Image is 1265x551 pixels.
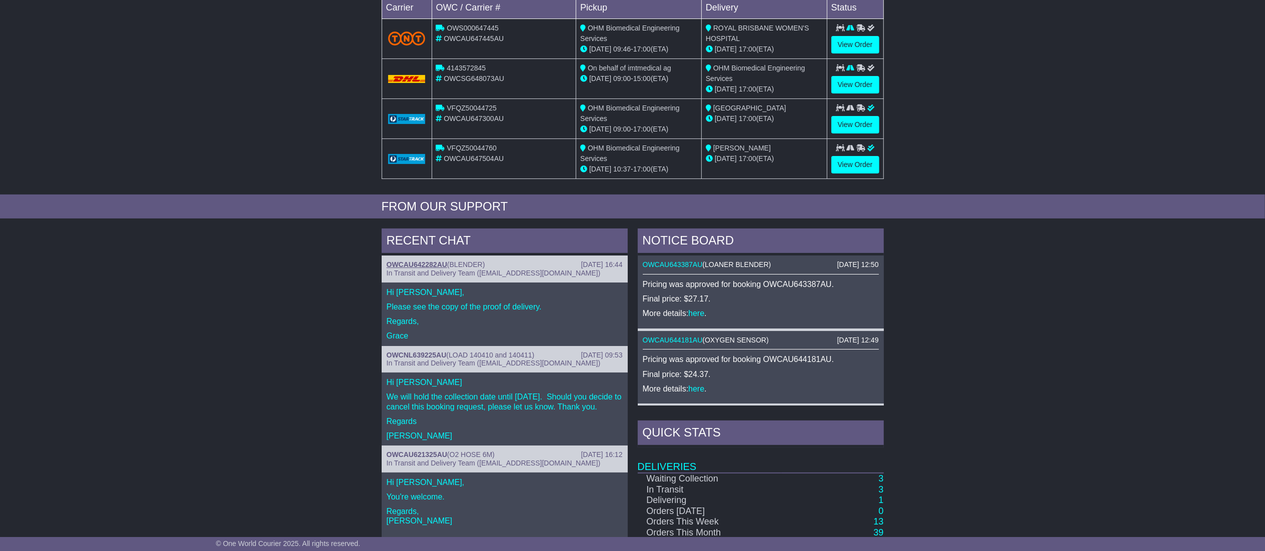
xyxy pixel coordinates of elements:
span: In Transit and Delivery Team ([EMAIL_ADDRESS][DOMAIN_NAME]) [387,459,601,467]
p: We will hold the collection date until [DATE]. Should you decide to cancel this booking request, ... [387,392,623,411]
p: Hi [PERSON_NAME], [387,477,623,487]
p: Final price: $27.17. [643,294,879,303]
a: OWCAU621325AU [387,450,447,458]
span: 17:00 [739,45,756,53]
a: 0 [878,506,883,516]
span: OHM Biomedical Engineering Services [580,24,680,42]
span: © One World Courier 2025. All rights reserved. [216,539,361,547]
td: In Transit [638,484,782,495]
span: 17:00 [739,154,756,162]
span: 09:46 [613,45,631,53]
div: [DATE] 16:12 [581,450,622,459]
span: O2 HOSE 6M [450,450,493,458]
a: OWCAU642282AU [387,260,447,268]
p: [PERSON_NAME] [387,431,623,440]
span: [GEOGRAPHIC_DATA] [713,104,786,112]
p: Regards, [387,316,623,326]
span: [DATE] [589,165,611,173]
a: View Order [831,156,879,173]
a: View Order [831,36,879,53]
p: Pricing was approved for booking OWCAU644181AU. [643,354,879,364]
span: 17:00 [739,114,756,122]
div: [DATE] 12:49 [837,336,878,344]
span: 15:00 [633,74,651,82]
a: OWCAU643387AU [643,260,703,268]
span: OHM Biomedical Engineering Services [580,104,680,122]
p: Hi [PERSON_NAME] [387,377,623,387]
span: [DATE] [715,154,737,162]
div: ( ) [387,450,623,459]
div: Quick Stats [638,420,884,447]
span: OXYGEN SENSOR [705,336,766,344]
div: [DATE] 16:44 [581,260,622,269]
span: [DATE] [589,74,611,82]
td: Orders [DATE] [638,506,782,517]
p: Pricing was approved for booking OWCAU643387AU. [643,279,879,289]
img: GetCarrierServiceLogo [388,154,426,164]
span: [DATE] [589,125,611,133]
span: In Transit and Delivery Team ([EMAIL_ADDRESS][DOMAIN_NAME]) [387,359,601,367]
a: View Order [831,116,879,133]
div: ( ) [387,260,623,269]
div: - (ETA) [580,124,697,134]
p: More details: . [643,308,879,318]
a: 39 [873,527,883,537]
p: Hi [PERSON_NAME], [387,287,623,297]
span: BLENDER [450,260,483,268]
a: 3 [878,473,883,483]
div: FROM OUR SUPPORT [382,199,884,214]
span: OWCAU647300AU [444,114,504,122]
div: (ETA) [706,113,823,124]
div: ( ) [643,260,879,269]
img: TNT_Domestic.png [388,31,426,45]
a: 3 [878,484,883,494]
a: 1 [878,495,883,505]
img: GetCarrierServiceLogo [388,114,426,124]
span: 17:00 [633,125,651,133]
div: (ETA) [706,84,823,94]
span: 17:00 [739,85,756,93]
div: (ETA) [706,44,823,54]
span: [DATE] [715,85,737,93]
p: Regards, [PERSON_NAME] [387,506,623,525]
span: [DATE] [715,114,737,122]
a: 13 [873,516,883,526]
p: More details: . [643,384,879,393]
span: VFQZ50044760 [447,144,497,152]
span: [DATE] [715,45,737,53]
span: LOAD 140410 and 140411 [449,351,532,359]
div: ( ) [387,351,623,359]
span: 09:00 [613,125,631,133]
div: NOTICE BOARD [638,228,884,255]
a: here [688,384,704,393]
td: Waiting Collection [638,473,782,484]
span: OHM Biomedical Engineering Services [580,144,680,162]
p: Regards [387,416,623,426]
span: OWCAU647504AU [444,154,504,162]
div: - (ETA) [580,44,697,54]
span: [PERSON_NAME] [713,144,771,152]
span: ROYAL BRISBANE WOMEN'S HOSPITAL [706,24,809,42]
span: 10:37 [613,165,631,173]
span: 4143572845 [447,64,486,72]
span: VFQZ50044725 [447,104,497,112]
div: - (ETA) [580,73,697,84]
p: You're welcome. [387,492,623,501]
span: 17:00 [633,45,651,53]
span: On behalf of imtmedical ag [588,64,671,72]
p: Grace [387,331,623,340]
span: OWCSG648073AU [444,74,504,82]
td: Orders This Month [638,527,782,538]
td: Deliveries [638,447,884,473]
span: 09:00 [613,74,631,82]
div: [DATE] 12:50 [837,260,878,269]
div: ( ) [643,336,879,344]
td: Orders This Week [638,516,782,527]
p: Final price: $24.37. [643,369,879,379]
div: [DATE] 09:53 [581,351,622,359]
span: OHM Biomedical Engineering Services [706,64,805,82]
span: [DATE] [589,45,611,53]
span: LOANER BLENDER [705,260,769,268]
a: OWCAU644181AU [643,336,703,344]
div: (ETA) [706,153,823,164]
